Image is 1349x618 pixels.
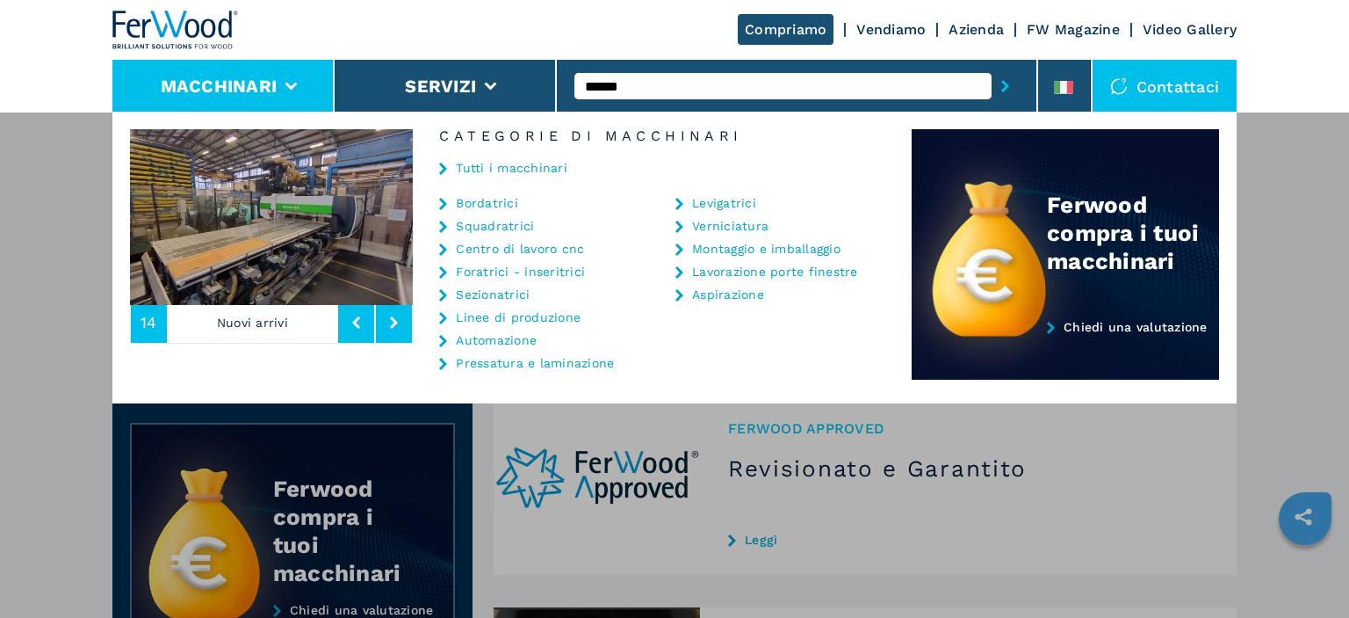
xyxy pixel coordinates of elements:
a: Aspirazione [692,288,764,301]
a: Levigatrici [692,197,756,209]
a: Squadratrici [456,220,534,232]
img: Ferwood [112,11,239,49]
a: Chiedi una valutazione [912,320,1219,381]
span: 14 [141,315,157,331]
a: Video Gallery [1143,21,1237,38]
a: Lavorazione porte finestre [692,265,858,278]
a: Foratrici - inseritrici [456,265,585,278]
p: Nuovi arrivi [167,302,339,343]
div: Contattaci [1093,60,1237,113]
button: Servizi [405,76,476,97]
a: Linee di produzione [456,311,581,324]
a: Automazione [456,334,537,346]
img: image [413,129,696,305]
a: Vendiamo [856,21,926,38]
button: submit-button [992,66,1019,106]
a: Sezionatrici [456,288,530,301]
a: Pressatura e laminazione [456,357,614,369]
h6: Categorie di Macchinari [413,129,912,143]
div: Ferwood compra i tuoi macchinari [1047,191,1219,275]
a: FW Magazine [1027,21,1120,38]
a: Azienda [949,21,1004,38]
button: Macchinari [161,76,278,97]
a: Compriamo [738,14,833,45]
a: Bordatrici [456,197,518,209]
a: Tutti i macchinari [456,162,567,174]
a: Centro di lavoro cnc [456,243,584,255]
a: Verniciatura [692,220,768,232]
a: Montaggio e imballaggio [692,243,840,255]
img: image [130,129,413,305]
img: Contattaci [1110,77,1128,95]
